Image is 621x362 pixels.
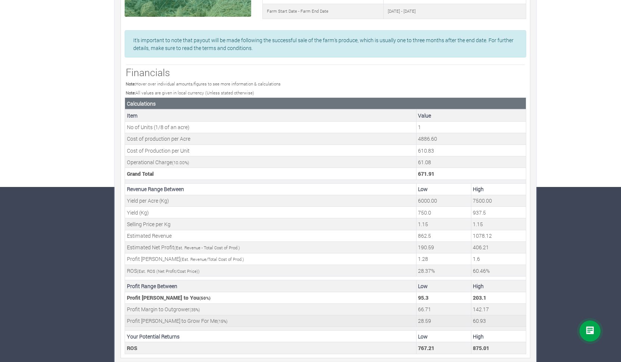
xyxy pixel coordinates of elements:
[125,121,416,133] td: No of Units (1/8 of an acre)
[418,283,428,290] b: Low
[191,307,196,312] span: 35
[219,318,223,324] span: 15
[127,333,180,340] b: Your Potential Returns
[262,4,383,19] td: Farm Start Date - Farm End Date
[127,185,184,193] b: Revenue Range Between
[174,245,240,250] small: (Est. Revenue - Total Cost of Prod.)
[473,185,484,193] b: High
[471,218,526,230] td: Your estimated maximum Selling Price per Kg
[416,121,526,133] td: This is the number of Units, its (1/8 of an acre)
[127,170,154,177] b: Grand Total
[471,342,526,354] td: Your Potential Maximum Return on Funding
[471,303,526,315] td: Outgrower Profit Margin (Max Estimated Profit * Outgrower Profit Margin)
[125,315,416,327] td: Profit [PERSON_NAME] to Grow For Me
[126,90,254,96] small: All values are given in local currency (Unless stated otherwise)
[125,342,416,354] td: ROS
[418,333,428,340] b: Low
[133,36,518,52] p: It's important to note that payout will be made following the successful sale of the farm's produ...
[416,315,471,327] td: Grow For Me Profit Margin (Min Estimated Profit * Grow For Me Profit Margin)
[416,342,471,354] td: Your Potential Minimum Return on Funding
[471,253,526,265] td: Your estimated maximum Profit Margin (Estimated Revenue/Total Cost of Production)
[416,156,526,168] td: This is the operational charge by Grow For Me
[416,230,471,241] td: Your estimated Revenue expected (Grand Total * Min. Est. Revenue Percentage)
[126,81,135,87] b: Note:
[416,207,471,218] td: Your estimated minimum Yield
[418,112,431,119] b: Value
[127,283,177,290] b: Profit Range Between
[126,81,281,87] small: Hover over individual amounts/figures to see more information & calculations
[471,292,526,303] td: Your Profit Margin (Max Estimated Profit * Profit Margin)
[125,207,416,218] td: Yield (Kg)
[190,307,200,312] small: ( %)
[473,333,484,340] b: High
[471,265,526,277] td: Your estimated maximum ROS (Net Profit/Cost Price)
[217,318,228,324] small: ( %)
[174,160,185,165] span: 10.00
[471,315,526,327] td: Grow For Me Profit Margin (Max Estimated Profit * Grow For Me Profit Margin)
[201,295,206,301] span: 50
[125,156,416,168] td: Operational Charge
[416,303,471,315] td: Outgrower Profit Margin (Min Estimated Profit * Outgrower Profit Margin)
[416,265,471,277] td: Your estimated minimum ROS (Net Profit/Cost Price)
[180,256,244,262] small: (Est. Revenue/Total Cost of Prod.)
[125,265,416,277] td: ROS
[471,207,526,218] td: Your estimated maximum Yield
[125,241,416,253] td: Estimated Net Profit
[418,185,428,193] b: Low
[416,168,526,180] td: This is the Total Cost. (Unit Cost + (Operational Charge * Unit Cost)) * No of Units
[125,230,416,241] td: Estimated Revenue
[383,4,526,19] td: [DATE] - [DATE]
[125,195,416,206] td: Yield per Acre (Kg)
[416,145,526,156] td: This is the cost of a Unit
[125,253,416,265] td: Profit [PERSON_NAME]
[172,160,189,165] small: ( %)
[125,292,416,303] td: Profit [PERSON_NAME] to You
[127,112,138,119] b: Item
[416,133,526,144] td: This is the cost of an Acre
[125,303,416,315] td: Profit Margin to Outgrower
[473,283,484,290] b: High
[125,98,526,110] th: Calculations
[471,195,526,206] td: Your estimated maximum Yield per Acre
[126,90,135,96] b: Note:
[471,241,526,253] td: Your estimated Profit to be made (Estimated Revenue - Total Cost of Production)
[125,145,416,156] td: Cost of Production per Unit
[125,218,416,230] td: Selling Price per Kg
[416,292,471,303] td: Your Profit Margin (Min Estimated Profit * Profit Margin)
[137,268,200,274] small: (Est. ROS (Net Profit/Cost Price))
[199,295,210,301] small: ( %)
[416,218,471,230] td: Your estimated minimum Selling Price per Kg
[416,241,471,253] td: Your estimated Profit to be made (Estimated Revenue - Total Cost of Production)
[416,253,471,265] td: Your estimated minimum Profit Margin (Estimated Revenue/Total Cost of Production)
[126,66,525,78] h3: Financials
[471,230,526,241] td: Your estimated Revenue expected (Grand Total * Max. Est. Revenue Percentage)
[125,133,416,144] td: Cost of production per Acre
[416,195,471,206] td: Your estimated minimum Yield per Acre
